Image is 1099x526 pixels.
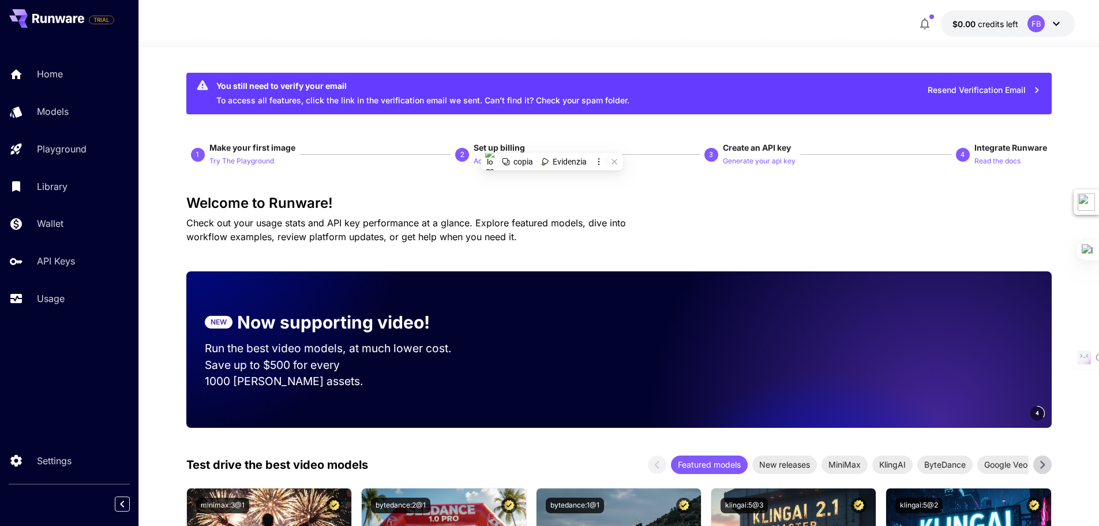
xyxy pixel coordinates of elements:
[752,458,817,471] span: New releases
[851,498,867,513] button: Certified Model – Vetted for best performance and includes a commercial license.
[952,19,978,29] span: $0.00
[961,150,965,160] p: 4
[37,254,75,268] p: API Keys
[37,67,63,81] p: Home
[546,498,604,513] button: bytedance:1@1
[474,143,525,152] span: Set up billing
[676,498,692,513] button: Certified Model – Vetted for best performance and includes a commercial license.
[952,18,1018,30] div: $0.00
[723,143,791,152] span: Create an API key
[37,217,63,230] p: Wallet
[723,156,796,167] p: Generate your api key
[196,150,200,160] p: 1
[671,458,748,471] span: Featured models
[822,458,868,471] span: MiniMax
[977,456,1034,474] div: Google Veo
[474,154,544,167] button: Add Payment Method
[371,498,430,513] button: bytedance:2@1
[216,76,629,111] div: To access all features, click the link in the verification email we sent. Can’t find it? Check yo...
[872,458,913,471] span: KlingAI
[37,454,72,468] p: Settings
[89,13,114,27] span: Add your payment card to enable full platform functionality.
[205,357,474,390] p: Save up to $500 for every 1000 [PERSON_NAME] assets.
[37,292,65,305] p: Usage
[1026,498,1042,513] button: Certified Model – Vetted for best performance and includes a commercial license.
[917,456,973,474] div: ByteDance
[941,10,1075,37] button: $0.00FB
[721,498,768,513] button: klingai:5@3
[205,340,474,357] p: Run the best video models, at much lower cost.
[1036,409,1039,417] span: 4
[474,156,544,167] p: Add Payment Method
[186,456,368,473] p: Test drive the best video models
[974,156,1021,167] p: Read the docs
[977,458,1034,471] span: Google Veo
[209,143,295,152] span: Make your first image
[216,80,629,92] div: You still need to verify your email
[709,150,713,160] p: 3
[872,456,913,474] div: KlingAI
[123,494,138,514] div: Collapse sidebar
[501,498,517,513] button: Certified Model – Vetted for best performance and includes a commercial license.
[1027,15,1045,32] div: FB
[921,79,1047,102] button: Resend Verification Email
[723,154,796,167] button: Generate your api key
[37,105,69,118] p: Models
[974,154,1021,167] button: Read the docs
[237,309,430,335] p: Now supporting video!
[209,156,274,167] p: Try The Playground
[671,456,748,474] div: Featured models
[186,217,626,243] span: Check out your usage stats and API key performance at a glance. Explore featured models, dive int...
[917,458,973,471] span: ByteDance
[37,180,67,193] p: Library
[209,154,274,167] button: Try The Playground
[196,498,249,513] button: minimax:3@1
[211,317,227,327] p: NEW
[115,497,130,512] button: Collapse sidebar
[974,143,1047,152] span: Integrate Runware
[186,195,1052,211] h3: Welcome to Runware!
[822,456,868,474] div: MiniMax
[752,456,817,474] div: New releases
[895,498,943,513] button: klingai:5@2
[327,498,342,513] button: Certified Model – Vetted for best performance and includes a commercial license.
[89,16,114,24] span: TRIAL
[37,142,87,156] p: Playground
[460,150,464,160] p: 2
[978,19,1018,29] span: credits left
